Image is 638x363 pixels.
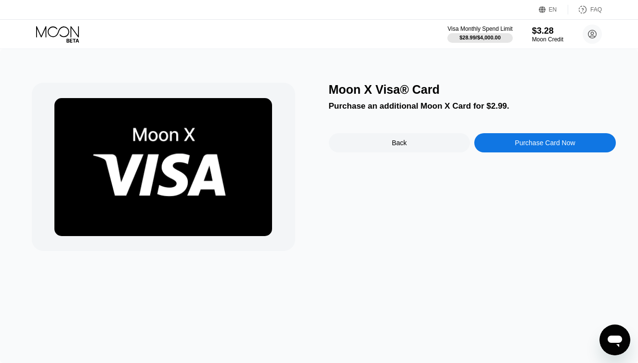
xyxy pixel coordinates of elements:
div: $28.99 / $4,000.00 [459,35,501,40]
iframe: Button to launch messaging window [599,325,630,355]
div: $3.28 [532,26,563,36]
div: Moon Credit [532,36,563,43]
div: Purchase Card Now [474,133,616,152]
div: Visa Monthly Spend Limit$28.99/$4,000.00 [447,25,512,43]
div: Back [392,139,407,147]
div: Purchase Card Now [515,139,575,147]
div: Moon X Visa® Card [329,83,616,97]
div: $3.28Moon Credit [532,26,563,43]
div: Visa Monthly Spend Limit [447,25,512,32]
div: Purchase an additional Moon X Card for $2.99. [329,101,616,111]
div: FAQ [590,6,602,13]
div: Back [329,133,470,152]
div: FAQ [568,5,602,14]
div: EN [549,6,557,13]
div: EN [539,5,568,14]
